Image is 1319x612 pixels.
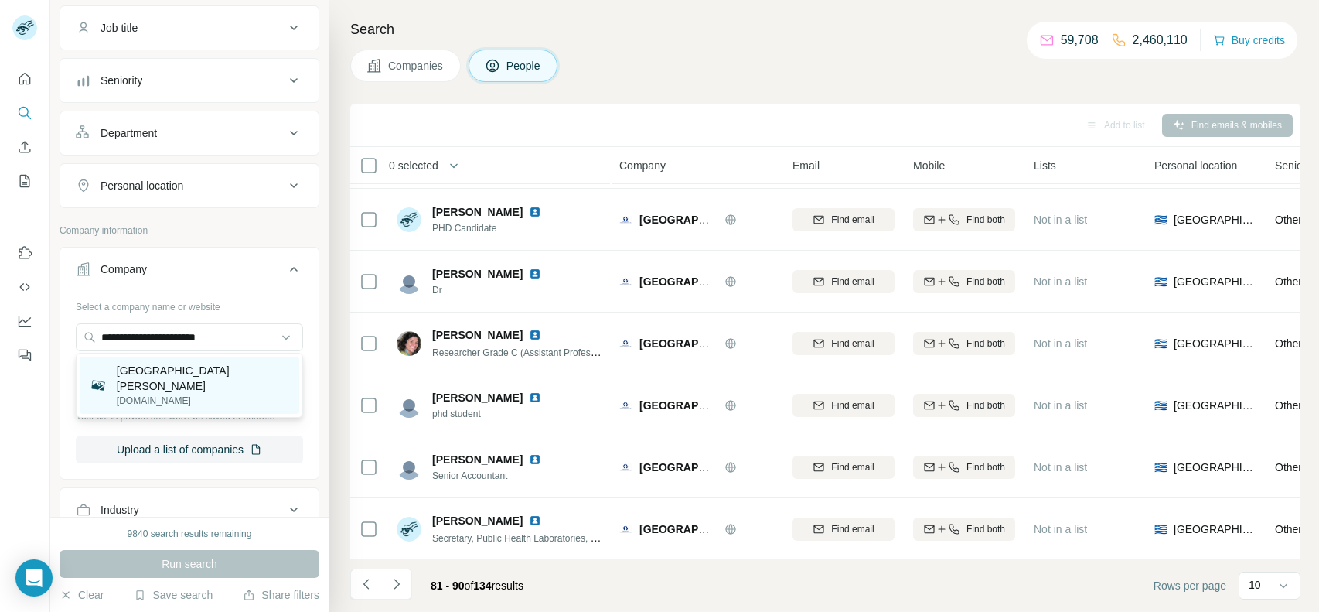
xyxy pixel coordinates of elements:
span: Not in a list [1034,523,1087,535]
img: Logo of Hellenic Pasteur Institute [619,214,632,226]
span: Company [619,158,666,173]
span: Find both [966,460,1005,474]
button: Use Surfe on LinkedIn [12,239,37,267]
img: Avatar [397,393,421,418]
span: [GEOGRAPHIC_DATA] [1174,398,1256,413]
span: [PERSON_NAME] [432,390,523,405]
span: Companies [388,58,445,74]
img: LinkedIn logo [529,206,541,218]
span: [GEOGRAPHIC_DATA] [1174,336,1256,351]
span: Researcher Grade C (Assistant Professor Level) [432,346,631,358]
span: Other [1275,214,1302,226]
p: 10 [1249,577,1261,593]
div: Select a company name or website [76,294,303,314]
span: [PERSON_NAME] [432,452,523,467]
span: Secretary, Public Health Laboratories, National [MEDICAL_DATA] Reference Laboratory of S. [GEOGRA... [432,532,915,544]
button: Find both [913,332,1015,355]
img: Avatar [397,207,421,232]
button: Quick start [12,65,37,93]
p: [GEOGRAPHIC_DATA][PERSON_NAME] [117,363,290,394]
span: Find email [831,522,874,536]
span: results [431,580,523,592]
span: 🇬🇷 [1154,460,1167,475]
span: Seniority [1275,158,1317,173]
img: Logo of Hellenic Pasteur Institute [619,337,632,350]
span: Other [1275,399,1302,412]
span: 134 [473,580,491,592]
span: Not in a list [1034,275,1087,288]
h4: Search [350,19,1300,40]
p: [DOMAIN_NAME] [117,394,290,408]
span: Find both [966,275,1005,289]
div: Personal location [101,178,183,193]
span: 🇬🇷 [1154,398,1167,413]
button: My lists [12,167,37,195]
button: Find both [913,394,1015,417]
span: Find email [831,398,874,412]
span: [GEOGRAPHIC_DATA] [1174,460,1256,475]
img: Logo of Hellenic Pasteur Institute [619,399,632,412]
button: Find email [792,208,895,231]
span: Other [1275,337,1302,350]
img: LinkedIn logo [529,515,541,527]
button: Find both [913,518,1015,541]
button: Buy credits [1213,29,1285,51]
img: Avatar [397,517,421,542]
span: Not in a list [1034,399,1087,412]
span: Other [1275,461,1302,474]
span: [PERSON_NAME] [432,266,523,282]
div: Company [101,262,147,277]
span: Senior Accountant [432,469,560,483]
span: Mobile [913,158,945,173]
span: [GEOGRAPHIC_DATA] [639,523,755,535]
span: Other [1275,275,1302,288]
button: Find email [792,332,895,355]
button: Company [60,251,319,294]
span: [PERSON_NAME] [432,204,523,220]
span: Find email [831,275,874,289]
span: Not in a list [1034,461,1087,474]
div: Seniority [101,73,142,88]
span: 🇬🇷 [1154,521,1167,537]
span: Email [792,158,820,173]
span: Find email [831,460,874,474]
img: Logo of Hellenic Pasteur Institute [619,523,632,535]
button: Industry [60,491,319,528]
button: Find both [913,208,1015,231]
span: [GEOGRAPHIC_DATA] [1174,521,1256,537]
button: Department [60,115,319,152]
img: St Mary Bourne School [89,376,107,395]
span: [GEOGRAPHIC_DATA] [639,337,755,350]
span: Find both [966,337,1005,350]
div: Open Intercom Messenger [15,559,53,597]
span: of [465,580,474,592]
span: [PERSON_NAME] [432,327,523,343]
button: Share filters [243,587,319,603]
span: Lists [1034,158,1056,173]
img: Logo of Hellenic Pasteur Institute [619,461,632,474]
p: 59,708 [1061,31,1099,50]
span: Personal location [1154,158,1237,173]
img: Logo of Hellenic Pasteur Institute [619,275,632,288]
p: Company information [60,224,319,238]
img: LinkedIn logo [529,329,541,341]
div: Job title [101,20,138,36]
img: Avatar [397,269,421,294]
img: Avatar [397,331,421,356]
button: Find email [792,456,895,479]
div: Industry [101,502,139,518]
span: PHD Candidate [432,221,560,235]
span: 0 selected [389,158,438,173]
span: [PERSON_NAME] [432,513,523,528]
span: phd student [432,407,560,421]
button: Clear [60,587,104,603]
div: 9840 search results remaining [128,527,252,541]
button: Find both [913,270,1015,293]
span: Rows per page [1154,578,1226,593]
button: Save search [134,587,213,603]
span: 🇬🇷 [1154,212,1167,227]
span: Dr [432,283,560,297]
span: Not in a list [1034,214,1087,226]
span: [GEOGRAPHIC_DATA] [639,275,755,288]
button: Find both [913,456,1015,479]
